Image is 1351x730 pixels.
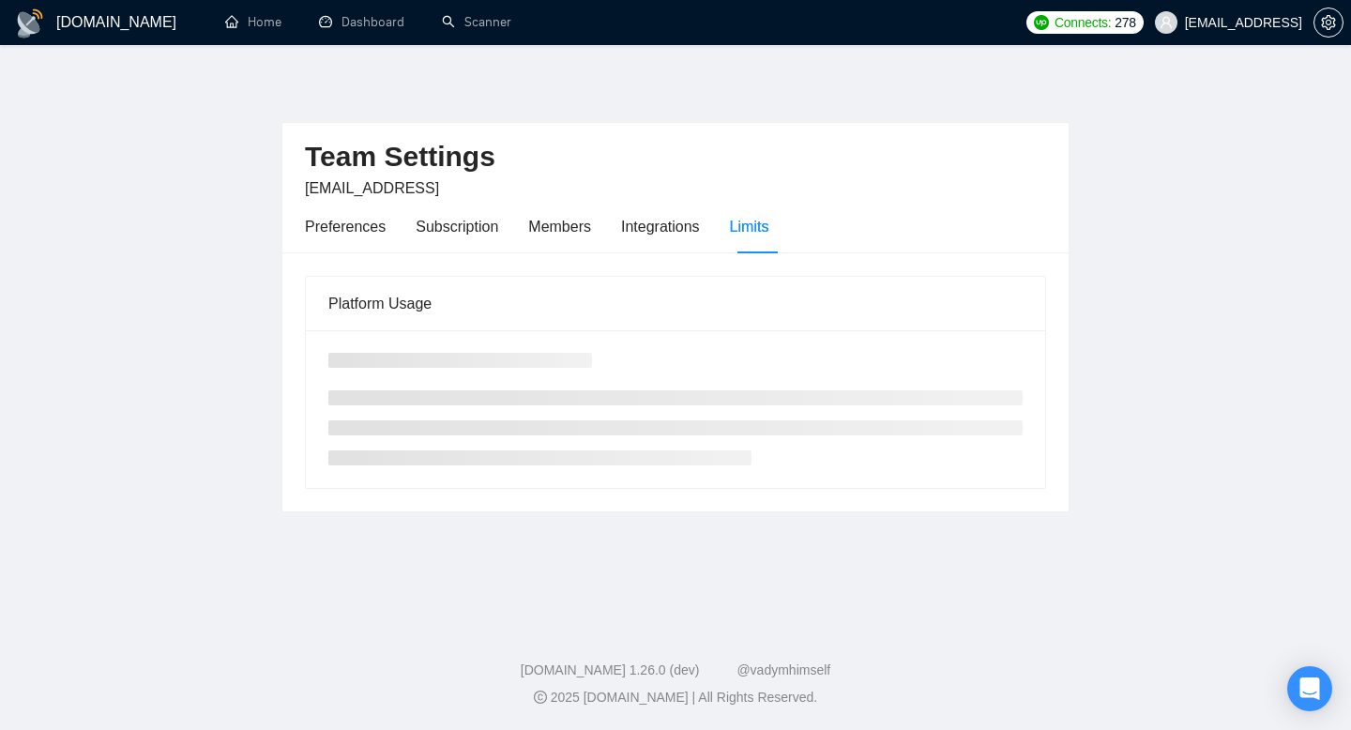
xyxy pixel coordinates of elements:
div: Integrations [621,215,700,238]
div: Subscription [416,215,498,238]
a: @vadymhimself [736,662,830,677]
div: Members [528,215,591,238]
span: copyright [534,691,547,704]
div: 2025 [DOMAIN_NAME] | All Rights Reserved. [15,688,1336,707]
span: Connects: [1055,12,1111,33]
a: [DOMAIN_NAME] 1.26.0 (dev) [521,662,700,677]
div: Platform Usage [328,277,1023,330]
div: Limits [730,215,769,238]
span: setting [1314,15,1343,30]
a: dashboardDashboard [319,14,404,30]
div: Open Intercom Messenger [1287,666,1332,711]
h2: Team Settings [305,138,1046,176]
a: searchScanner [442,14,511,30]
a: setting [1313,15,1343,30]
span: user [1160,16,1173,29]
span: 278 [1115,12,1135,33]
span: [EMAIL_ADDRESS] [305,180,439,196]
button: setting [1313,8,1343,38]
a: homeHome [225,14,281,30]
div: Preferences [305,215,386,238]
img: logo [15,8,45,38]
img: upwork-logo.png [1034,15,1049,30]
